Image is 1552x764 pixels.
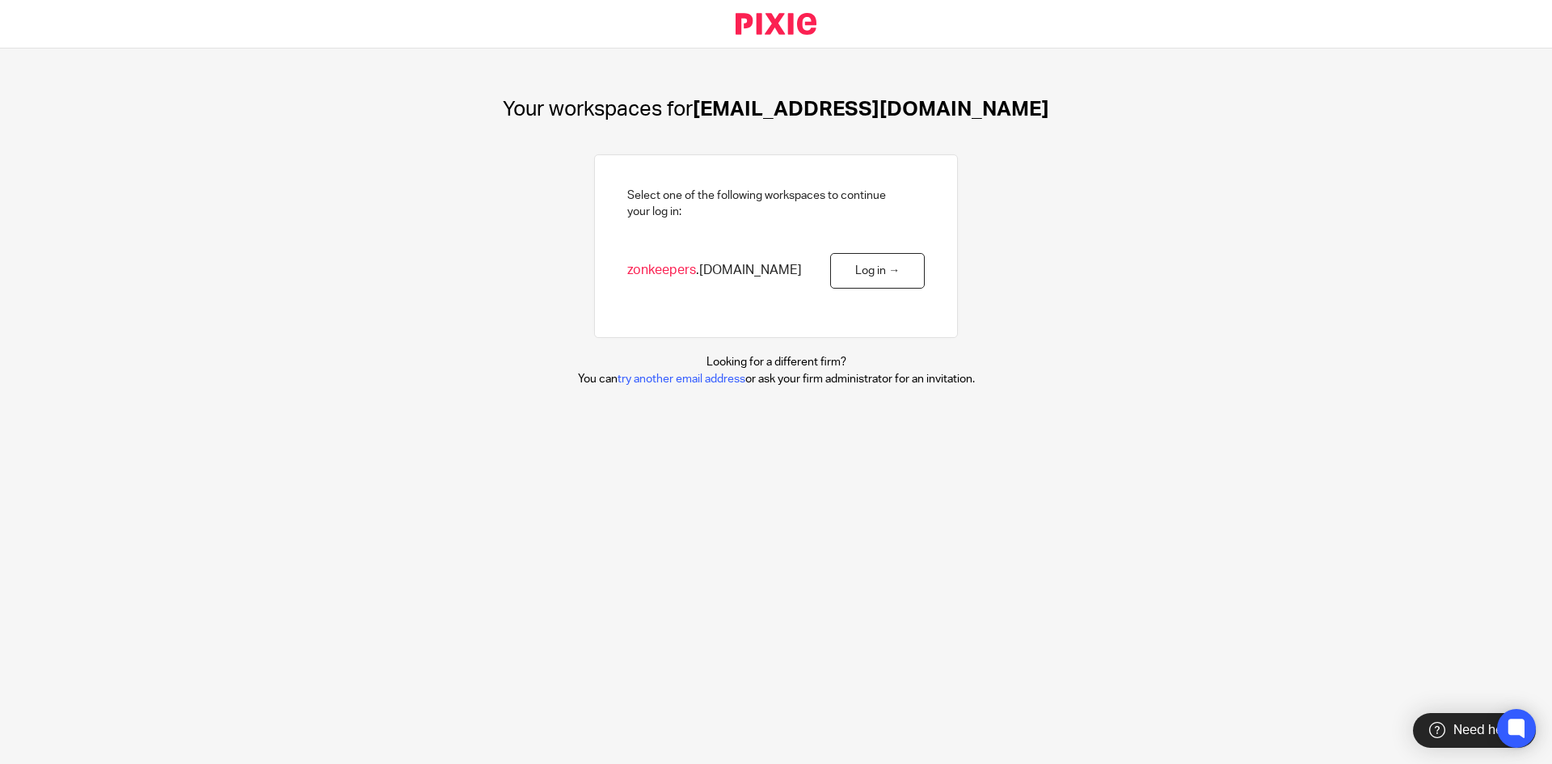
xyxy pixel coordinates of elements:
[503,99,693,120] span: Your workspaces for
[627,262,802,279] span: .[DOMAIN_NAME]
[618,374,745,385] a: try another email address
[578,354,975,387] p: Looking for a different firm? You can or ask your firm administrator for an invitation.
[503,97,1049,122] h1: [EMAIL_ADDRESS][DOMAIN_NAME]
[627,188,886,221] h2: Select one of the following workspaces to continue your log in:
[627,264,696,276] span: zonkeepers
[830,253,925,289] a: Log in →
[1413,713,1536,748] div: Need help?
